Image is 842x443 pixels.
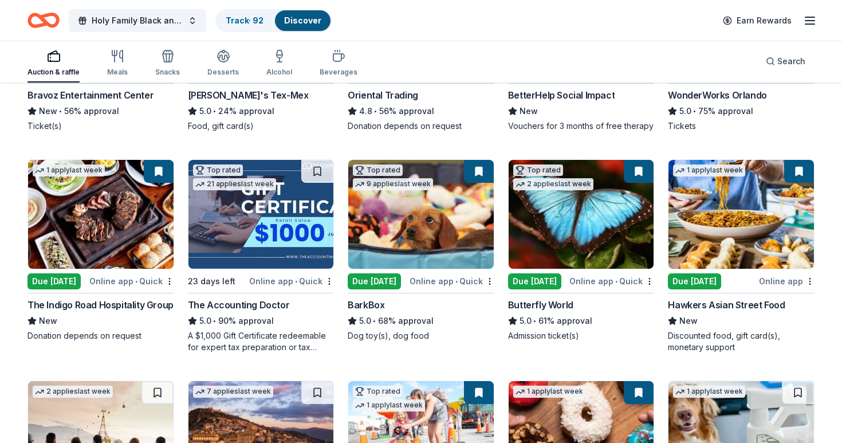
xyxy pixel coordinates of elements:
[348,88,418,102] div: Oriental Trading
[193,164,243,176] div: Top rated
[375,107,377,116] span: •
[107,45,128,83] button: Meals
[348,298,384,312] div: BarkBox
[266,45,292,83] button: Alcohol
[199,104,211,118] span: 5.0
[569,274,654,288] div: Online app Quick
[508,273,561,289] div: Due [DATE]
[513,386,585,398] div: 1 apply last week
[155,68,180,77] div: Snacks
[777,54,805,68] span: Search
[188,298,290,312] div: The Accounting Doctor
[188,160,334,269] img: Image for The Accounting Doctor
[668,159,815,353] a: Image for Hawkers Asian Street Food1 applylast weekDue [DATE]Online appHawkers Asian Street FoodN...
[135,277,137,286] span: •
[455,277,458,286] span: •
[615,277,617,286] span: •
[193,386,273,398] div: 7 applies last week
[215,9,332,32] button: Track· 92Discover
[673,164,745,177] div: 1 apply last week
[27,330,174,342] div: Donation depends on request
[213,316,216,326] span: •
[27,68,80,77] div: Auction & raffle
[348,314,494,328] div: 68% approval
[39,314,57,328] span: New
[668,104,815,118] div: 75% approval
[33,386,113,398] div: 2 applies last week
[284,15,321,25] a: Discover
[348,104,494,118] div: 56% approval
[27,88,154,102] div: Bravoz Entertainment Center
[508,120,655,132] div: Vouchers for 3 months of free therapy
[39,104,57,118] span: New
[27,159,174,342] a: Image for The Indigo Road Hospitality Group1 applylast weekDue [DATE]Online app•QuickThe Indigo R...
[508,330,655,342] div: Admission ticket(s)
[359,104,372,118] span: 4.8
[188,104,335,118] div: 24% approval
[520,104,538,118] span: New
[348,120,494,132] div: Donation depends on request
[27,45,80,83] button: Auction & raffle
[513,178,593,190] div: 2 applies last week
[155,45,180,83] button: Snacks
[33,164,105,177] div: 1 apply last week
[757,50,815,73] button: Search
[668,120,815,132] div: Tickets
[508,298,573,312] div: Butterfly World
[188,88,309,102] div: [PERSON_NAME]'s Tex-Mex
[509,160,654,269] img: Image for Butterfly World
[188,314,335,328] div: 90% approval
[348,273,401,289] div: Due [DATE]
[188,275,235,288] div: 23 days left
[27,7,60,34] a: Home
[348,160,494,269] img: Image for BarkBox
[107,68,128,77] div: Meals
[373,316,376,326] span: •
[28,160,174,269] img: Image for The Indigo Road Hospitality Group
[679,314,698,328] span: New
[668,88,766,102] div: WonderWorks Orlando
[27,298,174,312] div: The Indigo Road Hospitality Group
[353,164,403,176] div: Top rated
[668,160,814,269] img: Image for Hawkers Asian Street Food
[508,88,615,102] div: BetterHelp Social Impact
[716,10,798,31] a: Earn Rewards
[694,107,697,116] span: •
[199,314,211,328] span: 5.0
[69,9,206,32] button: Holy Family Black and Gold Gala and Auction
[348,330,494,342] div: Dog toy(s), dog food
[295,277,297,286] span: •
[533,316,536,326] span: •
[188,159,335,353] a: Image for The Accounting DoctorTop rated21 applieslast week23 days leftOnline app•QuickThe Accoun...
[410,274,494,288] div: Online app Quick
[353,386,403,397] div: Top rated
[668,273,721,289] div: Due [DATE]
[193,178,276,190] div: 21 applies last week
[673,386,745,398] div: 1 apply last week
[320,45,357,83] button: Beverages
[249,274,334,288] div: Online app Quick
[348,159,494,342] a: Image for BarkBoxTop rated9 applieslast weekDue [DATE]Online app•QuickBarkBox5.0•68% approvalDog ...
[359,314,371,328] span: 5.0
[188,330,335,353] div: A $1,000 Gift Certificate redeemable for expert tax preparation or tax resolution services—recipi...
[668,298,785,312] div: Hawkers Asian Street Food
[27,120,174,132] div: Ticket(s)
[679,104,691,118] span: 5.0
[353,178,433,190] div: 9 applies last week
[508,159,655,342] a: Image for Butterfly WorldTop rated2 applieslast weekDue [DATE]Online app•QuickButterfly World5.0•...
[320,68,357,77] div: Beverages
[27,273,81,289] div: Due [DATE]
[207,68,239,77] div: Desserts
[188,120,335,132] div: Food, gift card(s)
[27,104,174,118] div: 56% approval
[92,14,183,28] span: Holy Family Black and Gold Gala and Auction
[513,164,563,176] div: Top rated
[353,399,425,411] div: 1 apply last week
[759,274,815,288] div: Online app
[89,274,174,288] div: Online app Quick
[59,107,62,116] span: •
[226,15,263,25] a: Track· 92
[520,314,532,328] span: 5.0
[207,45,239,83] button: Desserts
[508,314,655,328] div: 61% approval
